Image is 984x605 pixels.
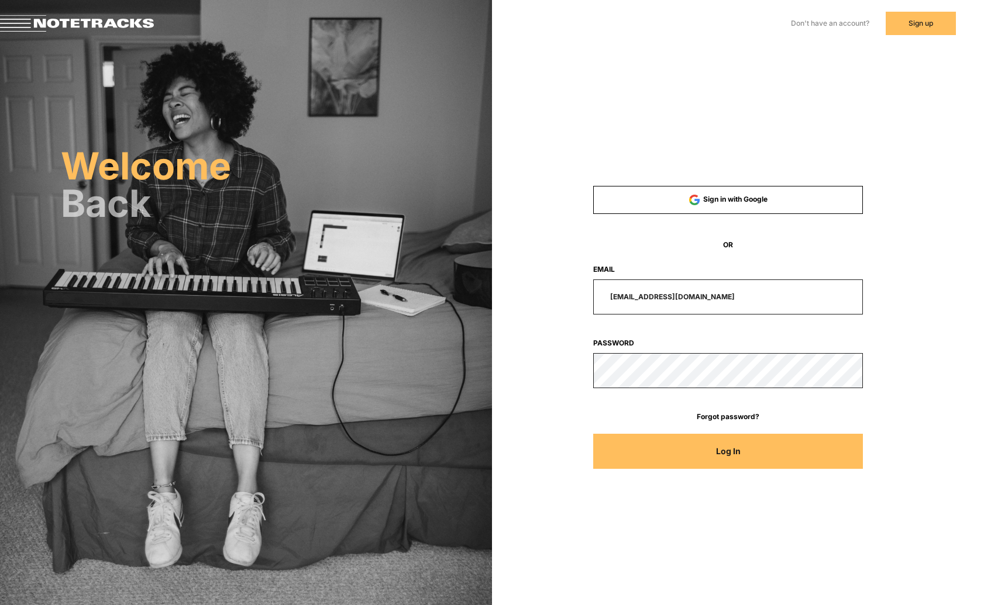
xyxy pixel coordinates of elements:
[593,338,863,348] label: Password
[593,279,863,314] input: email@address.com
[593,412,863,422] a: Forgot password?
[593,264,863,275] label: Email
[703,195,768,203] span: Sign in with Google
[593,240,863,250] span: OR
[61,187,492,220] h2: Back
[791,18,869,29] label: Don't have an account?
[61,150,492,182] h2: Welcome
[886,12,956,35] button: Sign up
[593,186,863,214] button: Sign in with Google
[593,434,863,469] button: Log In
